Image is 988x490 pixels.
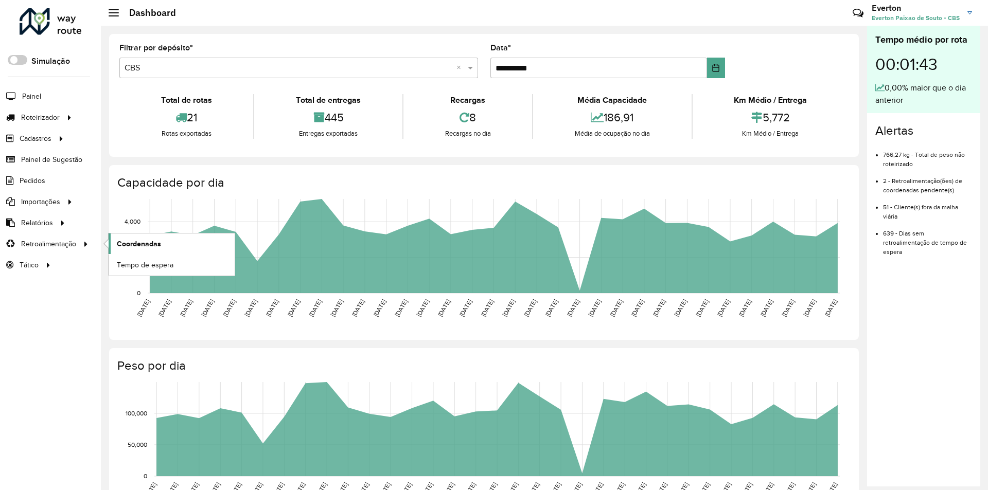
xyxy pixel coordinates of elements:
[630,298,645,318] text: [DATE]
[883,142,972,169] li: 766,27 kg - Total de peso não roteirizado
[308,298,323,318] text: [DATE]
[872,3,960,13] h3: Everton
[872,13,960,23] span: Everton Paixao de Souto - CBS
[536,106,689,129] div: 186,91
[501,298,516,318] text: [DATE]
[21,154,82,165] span: Painel de Sugestão
[875,33,972,47] div: Tempo médio por rota
[117,260,173,270] span: Tempo de espera
[257,129,399,139] div: Entregas exportadas
[117,175,849,190] h4: Capacidade por dia
[117,239,161,249] span: Coordenadas
[823,298,838,318] text: [DATE]
[136,298,151,318] text: [DATE]
[264,298,279,318] text: [DATE]
[329,298,344,318] text: [DATE]
[737,298,752,318] text: [DATE]
[126,410,147,416] text: 100,000
[286,298,301,318] text: [DATE]
[536,129,689,139] div: Média de ocupação no dia
[122,94,251,106] div: Total de rotas
[406,94,530,106] div: Recargas
[257,106,399,129] div: 445
[20,175,45,186] span: Pedidos
[122,129,251,139] div: Rotas exportadas
[157,298,172,318] text: [DATE]
[883,195,972,221] li: 51 - Cliente(s) fora da malha viária
[587,298,602,318] text: [DATE]
[31,55,70,67] label: Simulação
[883,169,972,195] li: 2 - Retroalimentação(ões) de coordenadas pendente(s)
[20,133,51,144] span: Cadastros
[695,298,710,318] text: [DATE]
[695,129,846,139] div: Km Médio / Entrega
[566,298,580,318] text: [DATE]
[21,239,76,249] span: Retroalimentação
[781,298,796,318] text: [DATE]
[128,441,147,448] text: 50,000
[523,298,538,318] text: [DATE]
[20,260,39,270] span: Tático
[119,42,193,54] label: Filtrar por depósito
[257,94,399,106] div: Total de entregas
[372,298,387,318] text: [DATE]
[847,2,869,24] a: Contato Rápido
[536,94,689,106] div: Média Capacidade
[883,221,972,257] li: 639 - Dias sem retroalimentação de tempo de espera
[350,298,365,318] text: [DATE]
[21,112,60,123] span: Roteirizador
[406,129,530,139] div: Recargas no dia
[609,298,624,318] text: [DATE]
[117,358,849,373] h4: Peso por dia
[875,123,972,138] h4: Alertas
[21,196,60,207] span: Importações
[144,473,147,479] text: 0
[415,298,430,318] text: [DATE]
[544,298,559,318] text: [DATE]
[490,42,511,54] label: Data
[695,106,846,129] div: 5,772
[21,217,53,228] span: Relatórios
[875,47,972,82] div: 00:01:43
[22,91,41,102] span: Painel
[716,298,731,318] text: [DATE]
[875,82,972,106] div: 0,00% maior que o dia anterior
[458,298,473,318] text: [DATE]
[243,298,258,318] text: [DATE]
[480,298,495,318] text: [DATE]
[122,106,251,129] div: 21
[673,298,688,318] text: [DATE]
[119,7,176,19] h2: Dashboard
[436,298,451,318] text: [DATE]
[406,106,530,129] div: 8
[802,298,817,318] text: [DATE]
[707,58,725,78] button: Choose Date
[109,255,235,275] a: Tempo de espera
[651,298,666,318] text: [DATE]
[456,62,465,74] span: Clear all
[125,218,140,225] text: 4,000
[109,233,235,254] a: Coordenadas
[695,94,846,106] div: Km Médio / Entrega
[200,298,215,318] text: [DATE]
[759,298,774,318] text: [DATE]
[137,289,140,296] text: 0
[394,298,409,318] text: [DATE]
[179,298,193,318] text: [DATE]
[222,298,237,318] text: [DATE]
